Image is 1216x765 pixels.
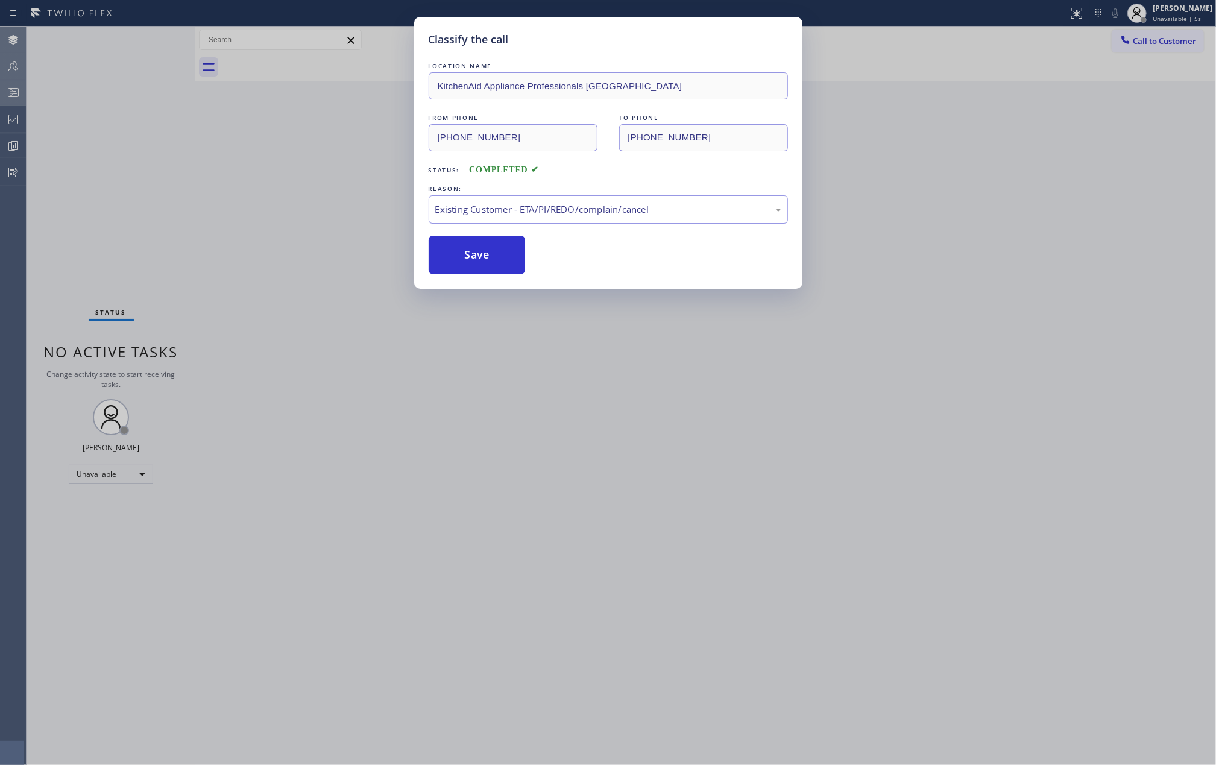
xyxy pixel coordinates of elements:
div: Existing Customer - ETA/PI/REDO/complain/cancel [435,203,781,216]
span: Status: [429,166,460,174]
span: COMPLETED [469,165,539,174]
div: TO PHONE [619,112,788,124]
div: REASON: [429,183,788,195]
button: Save [429,236,526,274]
div: FROM PHONE [429,112,597,124]
div: LOCATION NAME [429,60,788,72]
h5: Classify the call [429,31,509,48]
input: To phone [619,124,788,151]
input: From phone [429,124,597,151]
